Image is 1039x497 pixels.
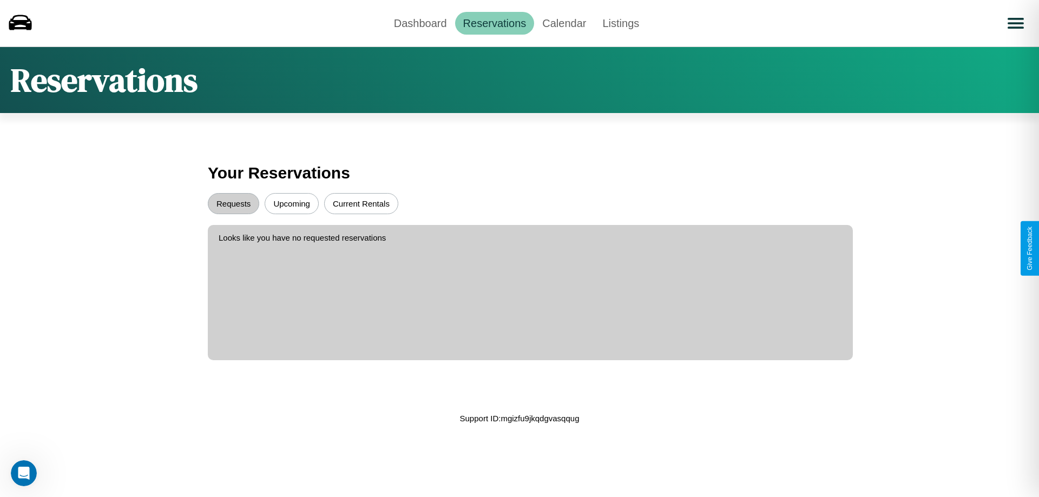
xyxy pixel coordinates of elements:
[324,193,398,214] button: Current Rentals
[219,230,842,245] p: Looks like you have no requested reservations
[460,411,580,426] p: Support ID: mgizfu9jkqdgvasqqug
[11,58,198,102] h1: Reservations
[1001,8,1031,38] button: Open menu
[534,12,594,35] a: Calendar
[594,12,647,35] a: Listings
[208,158,831,188] h3: Your Reservations
[265,193,319,214] button: Upcoming
[386,12,455,35] a: Dashboard
[11,460,37,486] iframe: Intercom live chat
[208,193,259,214] button: Requests
[1026,227,1034,270] div: Give Feedback
[455,12,535,35] a: Reservations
